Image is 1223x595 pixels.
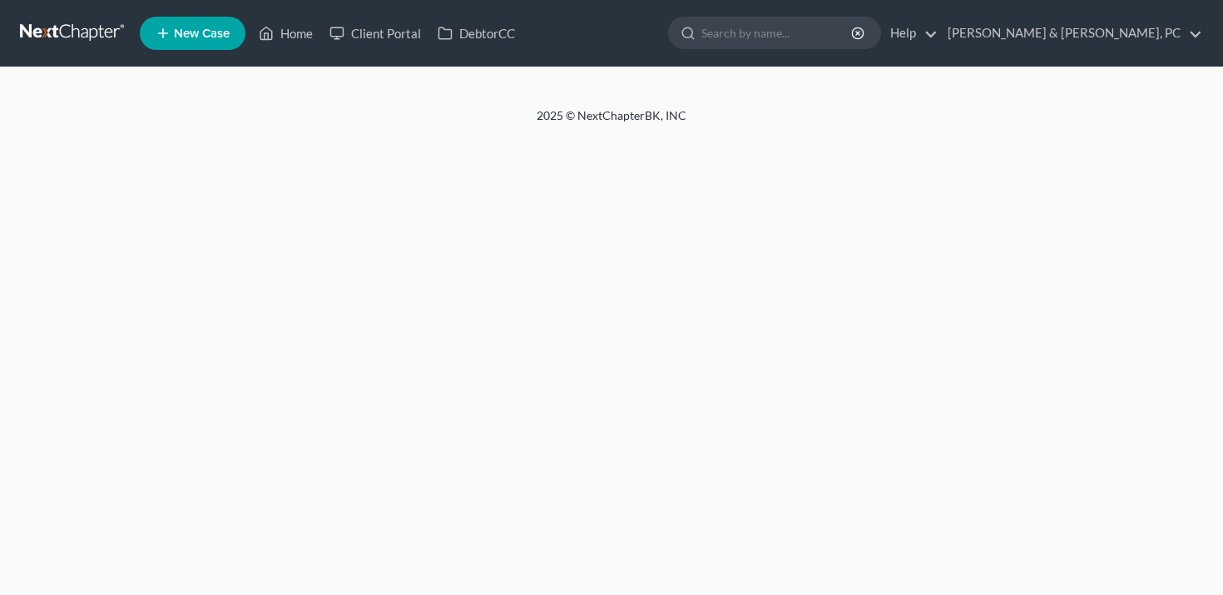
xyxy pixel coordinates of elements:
[429,18,523,48] a: DebtorCC
[321,18,429,48] a: Client Portal
[137,107,1086,137] div: 2025 © NextChapterBK, INC
[882,18,938,48] a: Help
[250,18,321,48] a: Home
[701,17,854,48] input: Search by name...
[939,18,1202,48] a: [PERSON_NAME] & [PERSON_NAME], PC
[174,27,230,40] span: New Case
